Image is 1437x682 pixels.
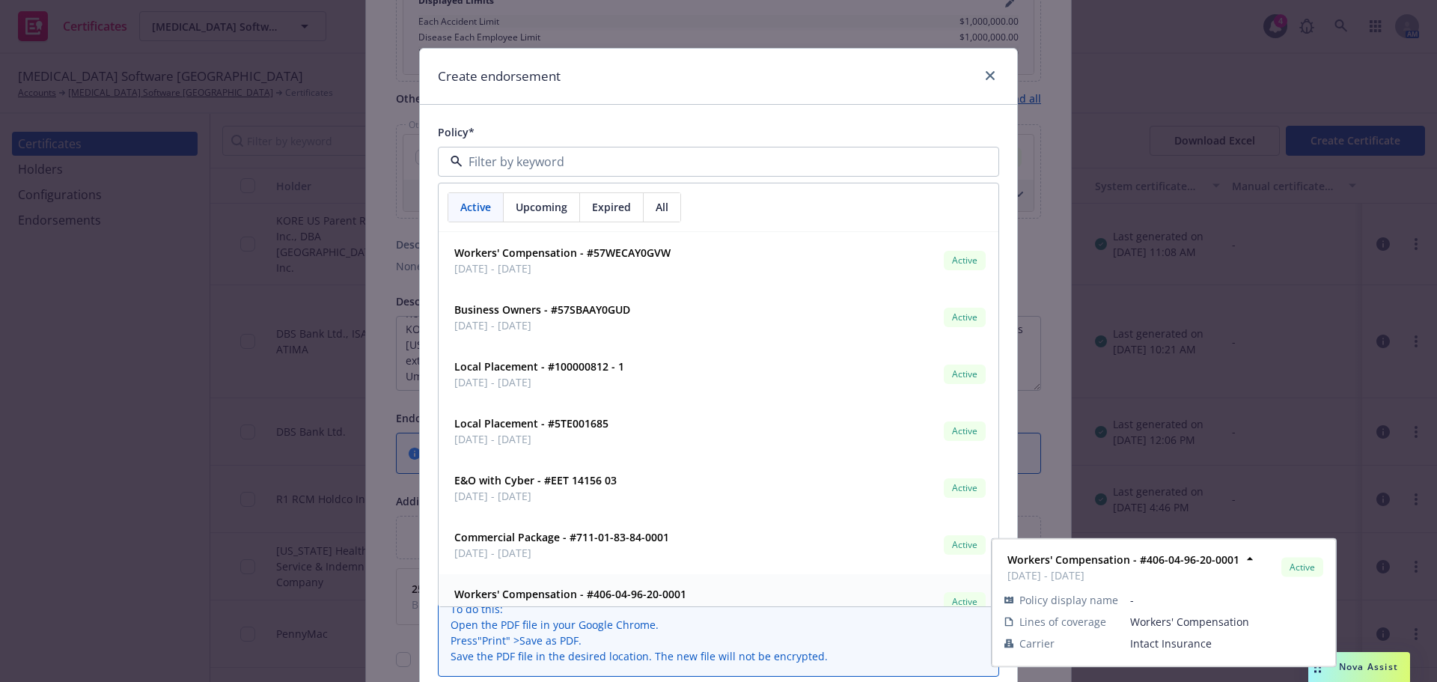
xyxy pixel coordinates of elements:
span: Workers' Compensation [1130,614,1323,630]
span: Active [950,595,980,609]
strong: Local Placement - #100000812 - 1 [454,359,624,374]
span: Active [1287,561,1317,574]
span: Intact Insurance [1130,636,1323,651]
span: Upcoming [516,199,567,215]
span: Active [950,538,980,552]
strong: Workers' Compensation - #406-04-96-20-0001 [1007,552,1239,567]
strong: Workers' Compensation - #406-04-96-20-0001 [454,587,686,601]
strong: Business Owners - #57SBAAY0GUD [454,302,630,317]
span: Active [950,481,980,495]
span: [DATE] - [DATE] [454,488,617,504]
strong: E&O with Cyber - #EET 14156 03 [454,473,617,487]
span: Active [460,199,491,215]
span: [DATE] - [DATE] [454,374,624,390]
span: [DATE] - [DATE] [454,602,686,618]
span: [DATE] - [DATE] [1007,567,1239,583]
h1: Create endorsement [438,67,561,86]
span: - [1130,592,1323,608]
li: Save the PDF file in the desired location. The new file will not be encrypted. [451,648,986,664]
strong: Workers' Compensation - #57WECAY0GVW [454,246,671,260]
div: To do this: [451,601,986,664]
strong: Local Placement - #5TE001685 [454,416,608,430]
span: Lines of coverage [1019,614,1106,630]
span: Nova Assist [1339,660,1398,673]
li: Press " Print " > Save as PDF. [451,633,986,648]
span: Carrier [1019,636,1055,651]
span: Policy display name [1019,592,1118,608]
strong: Commercial Package - #711-01-83-84-0001 [454,530,669,544]
span: Active [950,311,980,324]
span: Active [950,424,980,438]
a: close [981,67,999,85]
span: [DATE] - [DATE] [454,317,630,333]
span: Policy* [438,125,475,139]
span: All [656,199,668,215]
li: Open the PDF file in your Google Chrome. [451,617,986,633]
span: Active [950,254,980,267]
span: Active [950,368,980,381]
span: [DATE] - [DATE] [454,261,671,276]
span: [DATE] - [DATE] [454,431,608,447]
span: [DATE] - [DATE] [454,545,669,561]
button: Nova Assist [1308,652,1410,682]
input: Filter by keyword [463,153,968,171]
span: Expired [592,199,631,215]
